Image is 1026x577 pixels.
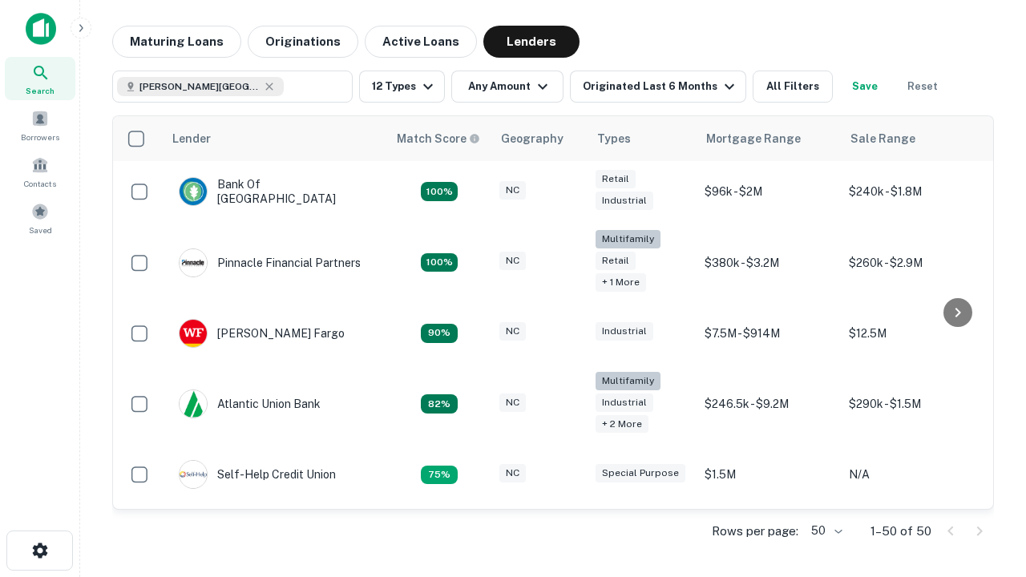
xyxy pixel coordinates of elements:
span: Contacts [24,177,56,190]
th: Geography [491,116,588,161]
a: Contacts [5,150,75,193]
button: Maturing Loans [112,26,241,58]
div: NC [499,181,526,200]
img: capitalize-icon.png [26,13,56,45]
div: Matching Properties: 14, hasApolloMatch: undefined [421,182,458,201]
div: Industrial [596,192,653,210]
div: Bank Of [GEOGRAPHIC_DATA] [179,177,371,206]
div: Industrial [596,322,653,341]
div: NC [499,464,526,482]
button: Lenders [483,26,580,58]
div: Geography [501,129,563,148]
td: $260k - $2.9M [841,222,985,303]
a: Search [5,57,75,100]
button: Save your search to get updates of matches that match your search criteria. [839,71,891,103]
div: 50 [805,519,845,543]
p: 1–50 of 50 [870,522,931,541]
div: NC [499,252,526,270]
div: Matching Properties: 11, hasApolloMatch: undefined [421,394,458,414]
img: picture [180,178,207,205]
div: Matching Properties: 10, hasApolloMatch: undefined [421,466,458,485]
div: Mortgage Range [706,129,801,148]
td: $7.5M - $914M [697,303,841,364]
td: $12.5M [841,303,985,364]
div: NC [499,393,526,412]
button: Reset [897,71,948,103]
div: Pinnacle Financial Partners [179,248,361,277]
th: Capitalize uses an advanced AI algorithm to match your search with the best lender. The match sco... [387,116,491,161]
div: Special Purpose [596,464,685,482]
div: + 2 more [596,415,648,434]
div: Sale Range [850,129,915,148]
button: Active Loans [365,26,477,58]
div: Matching Properties: 24, hasApolloMatch: undefined [421,253,458,272]
td: $1.5M [697,444,841,505]
div: Retail [596,170,636,188]
div: Matching Properties: 12, hasApolloMatch: undefined [421,324,458,343]
div: NC [499,322,526,341]
td: $96k - $2M [697,161,841,222]
td: $246.5k - $9.2M [697,364,841,445]
div: Atlantic Union Bank [179,389,321,418]
td: $290k - $1.5M [841,364,985,445]
button: 12 Types [359,71,445,103]
img: picture [180,461,207,488]
div: Retail [596,252,636,270]
th: Mortgage Range [697,116,841,161]
span: Saved [29,224,52,236]
div: + 1 more [596,273,646,292]
p: Rows per page: [712,522,798,541]
button: Any Amount [451,71,563,103]
div: Multifamily [596,372,660,390]
div: Self-help Credit Union [179,460,336,489]
iframe: Chat Widget [946,397,1026,474]
div: Originated Last 6 Months [583,77,739,96]
div: Industrial [596,393,653,412]
div: Types [597,129,631,148]
button: Originated Last 6 Months [570,71,746,103]
div: Multifamily [596,230,660,248]
div: Lender [172,129,211,148]
div: [PERSON_NAME] Fargo [179,319,345,348]
th: Types [588,116,697,161]
img: picture [180,320,207,347]
div: Capitalize uses an advanced AI algorithm to match your search with the best lender. The match sco... [397,130,480,147]
td: N/A [841,444,985,505]
span: Search [26,84,55,97]
a: Saved [5,196,75,240]
span: [PERSON_NAME][GEOGRAPHIC_DATA], [GEOGRAPHIC_DATA] [139,79,260,94]
button: Originations [248,26,358,58]
img: picture [180,249,207,276]
button: All Filters [753,71,833,103]
td: $380k - $3.2M [697,222,841,303]
a: Borrowers [5,103,75,147]
th: Lender [163,116,387,161]
th: Sale Range [841,116,985,161]
h6: Match Score [397,130,477,147]
span: Borrowers [21,131,59,143]
img: picture [180,390,207,418]
td: $240k - $1.8M [841,161,985,222]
